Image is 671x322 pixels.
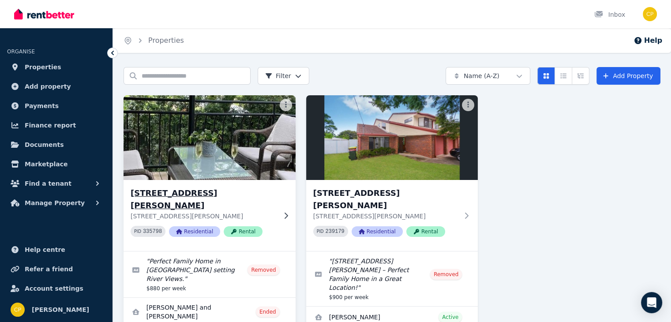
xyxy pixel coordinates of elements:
[25,198,85,208] span: Manage Property
[258,67,309,85] button: Filter
[25,159,67,169] span: Marketplace
[7,241,105,258] a: Help centre
[134,229,141,234] small: PID
[280,99,292,111] button: More options
[7,97,105,115] a: Payments
[446,67,530,85] button: Name (A-Z)
[119,93,300,182] img: 13 Bawden Lane, Tumbulgum
[148,36,184,45] a: Properties
[317,229,324,234] small: PID
[124,251,296,297] a: Edit listing: Perfect Family Home in Tranquil Village setting River Views.
[7,175,105,192] button: Find a tenant
[169,226,220,237] span: Residential
[25,101,59,111] span: Payments
[306,251,478,306] a: Edit listing: 62 McPhail Avenue, Kingscliff – Perfect Family Home in a Great Location!
[7,136,105,154] a: Documents
[224,226,262,237] span: Rental
[594,10,625,19] div: Inbox
[25,244,65,255] span: Help centre
[313,212,459,221] p: [STREET_ADDRESS][PERSON_NAME]
[113,28,195,53] nav: Breadcrumb
[555,67,572,85] button: Compact list view
[326,228,345,235] code: 239179
[25,139,64,150] span: Documents
[464,71,499,80] span: Name (A-Z)
[25,264,73,274] span: Refer a friend
[643,7,657,21] img: Carolyn Prichard
[131,212,276,221] p: [STREET_ADDRESS][PERSON_NAME]
[11,303,25,317] img: Carolyn Prichard
[25,81,71,92] span: Add property
[25,120,76,131] span: Finance report
[306,95,478,251] a: 62 McPhail Avenue, Kingscliff[STREET_ADDRESS][PERSON_NAME][STREET_ADDRESS][PERSON_NAME]PID 239179...
[131,187,276,212] h3: [STREET_ADDRESS][PERSON_NAME]
[32,304,89,315] span: [PERSON_NAME]
[537,67,589,85] div: View options
[462,99,474,111] button: More options
[265,71,291,80] span: Filter
[25,62,61,72] span: Properties
[7,49,35,55] span: ORGANISE
[7,58,105,76] a: Properties
[406,226,445,237] span: Rental
[7,155,105,173] a: Marketplace
[25,283,83,294] span: Account settings
[14,7,74,21] img: RentBetter
[641,292,662,313] div: Open Intercom Messenger
[313,187,459,212] h3: [STREET_ADDRESS][PERSON_NAME]
[7,260,105,278] a: Refer a friend
[537,67,555,85] button: Card view
[572,67,589,85] button: Expanded list view
[124,95,296,251] a: 13 Bawden Lane, Tumbulgum[STREET_ADDRESS][PERSON_NAME][STREET_ADDRESS][PERSON_NAME]PID 335798Resi...
[7,280,105,297] a: Account settings
[7,116,105,134] a: Finance report
[634,35,662,46] button: Help
[352,226,403,237] span: Residential
[143,228,162,235] code: 335798
[7,78,105,95] a: Add property
[596,67,660,85] a: Add Property
[7,194,105,212] button: Manage Property
[25,178,71,189] span: Find a tenant
[306,95,478,180] img: 62 McPhail Avenue, Kingscliff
